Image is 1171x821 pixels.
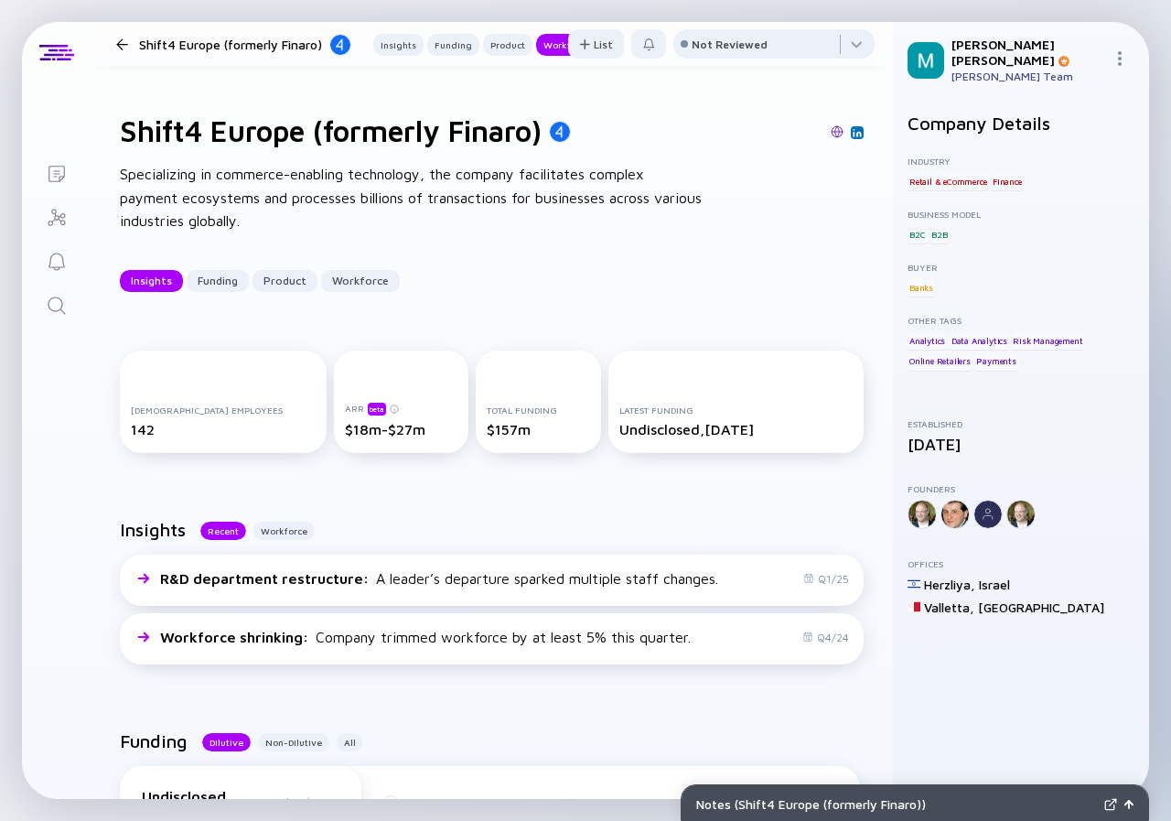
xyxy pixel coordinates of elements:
button: Recent [200,522,246,540]
h2: Insights [120,519,186,540]
div: Valletta , [924,600,974,615]
div: ARR [345,402,458,416]
button: Insights [373,34,424,56]
div: [PERSON_NAME] [PERSON_NAME] [951,37,1105,68]
h2: Company Details [908,113,1134,134]
div: [DATE] [908,435,1134,454]
a: Investor Map [22,194,91,238]
div: B2C [908,225,927,243]
span: R&D department restructure : [160,570,372,587]
button: Workforce [536,34,597,56]
div: Buyer [908,262,1134,273]
div: Established [908,418,1134,429]
div: Q1/25 [803,572,849,586]
div: Finance [991,172,1024,190]
div: Workforce [321,266,400,295]
div: beta [368,403,386,416]
div: Insights [120,266,183,295]
div: $ N/A [285,794,339,810]
div: Workforce [536,36,597,54]
div: Product [252,266,317,295]
div: Business Model [908,209,1134,220]
img: Open Notes [1124,800,1133,809]
div: Payments [974,352,1017,371]
button: Dilutive [202,733,251,751]
div: Product [483,36,532,54]
div: Insights [373,36,424,54]
img: Mordechai Profile Picture [908,42,944,79]
div: [GEOGRAPHIC_DATA] [978,600,1104,615]
div: Offices [908,558,1134,569]
button: Non-Dilutive [258,733,329,751]
a: Lists [22,150,91,194]
div: Online Retailers [908,352,972,371]
div: $18m-$27m [345,421,458,438]
button: All [337,733,363,751]
div: [DEMOGRAPHIC_DATA] Employees [131,405,316,416]
h1: Shift4 Europe (formerly Finaro) [120,113,542,148]
div: [PERSON_NAME] Team [951,70,1105,83]
img: Israel Flag [908,578,920,590]
div: Undisclosed [142,788,233,805]
button: Product [483,34,532,56]
button: Workforce [321,270,400,292]
button: Workforce [253,522,315,540]
a: Ion Pacific [383,795,456,809]
div: Company trimmed workforce by at least 5% this quarter. [160,629,691,645]
div: B2B [929,225,949,243]
div: A leader’s departure sparked multiple staff changes. [160,570,718,587]
h2: Funding [120,730,188,751]
img: Malta Flag [908,600,920,613]
button: Funding [187,270,249,292]
div: Founders [908,483,1134,494]
div: Analytics [908,331,947,350]
button: Funding [427,34,479,56]
div: Israel [979,577,1010,592]
button: Insights [120,270,183,292]
img: Shift4 Europe (formerly Finaro) Website [831,125,843,138]
div: Risk Management [1011,331,1084,350]
img: Shift4 Europe (formerly Finaro) Linkedin Page [853,128,862,137]
div: Q4/24 [802,631,849,644]
div: Herzliya , [924,577,975,592]
button: List [568,29,624,59]
div: Total Funding [487,405,590,416]
a: Reminders [22,238,91,282]
div: Specializing in commerce-enabling technology, the company facilitates complex payment ecosystems ... [120,163,705,233]
img: Expand Notes [1104,798,1117,811]
div: $157m [487,421,590,438]
button: Product [252,270,317,292]
div: Banks [908,278,935,297]
div: Funding [187,266,249,295]
div: Ion Pacific [402,795,456,809]
img: Menu [1112,51,1127,66]
div: Undisclosed, [DATE] [619,421,853,438]
div: Data Analytics [950,331,1009,350]
div: Retail & eCommerce [908,172,988,190]
div: Funding [427,36,479,54]
div: List [568,30,624,59]
div: 142 [131,421,316,438]
div: Other Tags [908,315,1134,326]
div: Shift4 Europe (formerly Finaro) [139,33,351,56]
div: Not Reviewed [692,38,768,51]
span: Workforce shrinking : [160,629,312,645]
div: Latest Funding [619,405,853,416]
div: Industry [908,156,1134,167]
div: Notes ( Shift4 Europe (formerly Finaro) ) [696,796,1097,812]
a: Search [22,282,91,326]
